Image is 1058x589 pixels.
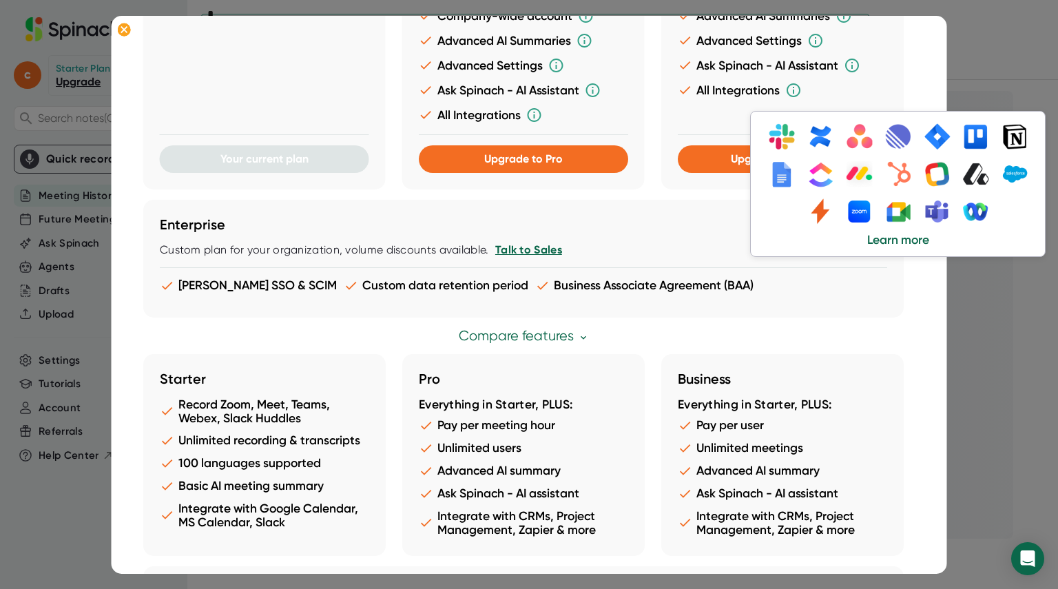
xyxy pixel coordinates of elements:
[678,441,887,455] li: Unlimited meetings
[678,371,887,387] h3: Business
[419,32,628,49] li: Advanced AI Summaries
[419,486,628,501] li: Ask Spinach - AI assistant
[419,397,628,413] div: Everything in Starter, PLUS:
[419,464,628,478] li: Advanced AI summary
[678,464,887,478] li: Advanced AI summary
[160,278,337,293] li: [PERSON_NAME] SSO & SCIM
[678,8,887,24] li: Advanced AI Summaries
[535,278,754,293] li: Business Associate Agreement (BAA)
[419,82,628,99] li: Ask Spinach - AI Assistant
[419,509,628,537] li: Integrate with CRMs, Project Management, Zapier & more
[678,32,887,49] li: Advanced Settings
[160,433,369,448] li: Unlimited recording & transcripts
[678,418,887,433] li: Pay per user
[419,57,628,74] li: Advanced Settings
[678,486,887,501] li: Ask Spinach - AI assistant
[160,145,369,173] button: Your current plan
[1011,542,1044,575] div: Open Intercom Messenger
[419,441,628,455] li: Unlimited users
[678,57,887,74] li: Ask Spinach - AI Assistant
[419,107,628,123] li: All Integrations
[419,418,628,433] li: Pay per meeting hour
[419,8,628,24] li: Company-wide account
[678,82,887,99] li: All Integrations
[678,397,887,413] div: Everything in Starter, PLUS:
[484,152,563,165] span: Upgrade to Pro
[763,123,1033,225] img: All integrations
[678,145,887,173] button: Upgrade to Business
[160,397,369,425] li: Record Zoom, Meet, Teams, Webex, Slack Huddles
[419,145,628,173] button: Upgrade to Pro
[458,328,588,344] a: Compare features
[495,243,561,256] a: Talk to Sales
[160,243,887,257] div: Custom plan for your organization, volume discounts available.
[678,509,887,537] li: Integrate with CRMs, Project Management, Zapier & more
[160,479,369,493] li: Basic AI meeting summary
[344,278,528,293] li: Custom data retention period
[160,502,369,529] li: Integrate with Google Calendar, MS Calendar, Slack
[160,216,887,233] h3: Enterprise
[160,371,369,387] h3: Starter
[419,371,628,387] h3: Pro
[730,152,834,165] span: Upgrade to Business
[867,235,929,245] a: Learn more
[220,152,309,165] span: Your current plan
[160,456,369,471] li: 100 languages supported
